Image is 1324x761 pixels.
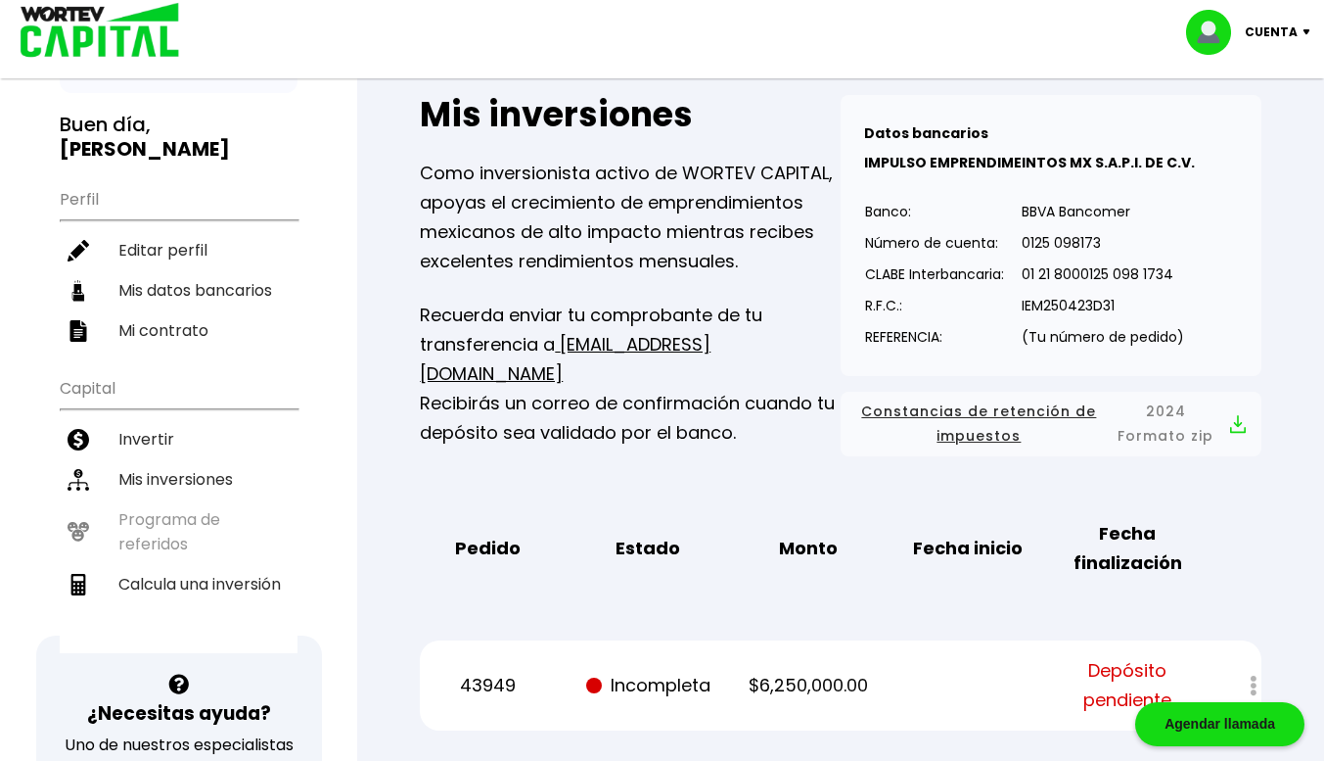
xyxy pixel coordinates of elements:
p: Recuerda enviar tu comprobante de tu transferencia a Recibirás un correo de confirmación cuando t... [420,301,841,448]
b: Datos bancarios [864,123,988,143]
b: IMPULSO EMPRENDIMEINTOS MX S.A.P.I. DE C.V. [864,153,1195,172]
img: profile-image [1186,10,1245,55]
span: Depósito pendiente [1061,656,1196,715]
b: Fecha inicio [913,534,1023,563]
button: Constancias de retención de impuestos2024 Formato zip [856,400,1246,449]
p: (Tu número de pedido) [1022,322,1184,352]
p: BBVA Bancomer [1022,197,1184,226]
a: Mis datos bancarios [60,270,297,310]
img: contrato-icon.f2db500c.svg [68,320,89,342]
p: IEM250423D31 [1022,291,1184,320]
img: calculadora-icon.17d418c4.svg [68,574,89,595]
img: datos-icon.10cf9172.svg [68,280,89,302]
p: 0125 098173 [1022,228,1184,258]
div: Agendar llamada [1135,702,1304,746]
p: Número de cuenta: [865,228,1004,258]
p: Incompleta [581,671,716,700]
a: Invertir [60,419,297,459]
p: CLABE Interbancaria: [865,260,1004,289]
h3: ¿Necesitas ayuda? [87,699,271,728]
a: Editar perfil [60,230,297,270]
p: 43949 [421,671,556,700]
h2: Mis inversiones [420,95,841,134]
img: editar-icon.952d3147.svg [68,240,89,262]
a: Mi contrato [60,310,297,351]
p: $6,250,000.00 [741,671,876,700]
p: Banco: [865,197,1004,226]
ul: Perfil [60,177,297,351]
a: Calcula una inversión [60,564,297,604]
img: inversiones-icon.6695dc30.svg [68,469,89,491]
img: icon-down [1298,29,1324,35]
p: Cuenta [1245,18,1298,47]
p: 01 21 8000125 098 1734 [1022,260,1184,289]
span: Constancias de retención de impuestos [856,400,1102,449]
b: Estado [616,534,680,563]
b: Pedido [455,534,521,563]
ul: Capital [60,366,297,653]
b: Monto [779,534,838,563]
img: invertir-icon.b3b967d7.svg [68,429,89,451]
a: [EMAIL_ADDRESS][DOMAIN_NAME] [420,332,710,386]
b: Fecha finalización [1061,519,1196,578]
a: Mis inversiones [60,459,297,499]
h3: Buen día, [60,113,297,162]
p: REFERENCIA: [865,322,1004,352]
p: R.F.C.: [865,291,1004,320]
b: [PERSON_NAME] [60,135,230,163]
p: Como inversionista activo de WORTEV CAPITAL, apoyas el crecimiento de emprendimientos mexicanos d... [420,159,841,276]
